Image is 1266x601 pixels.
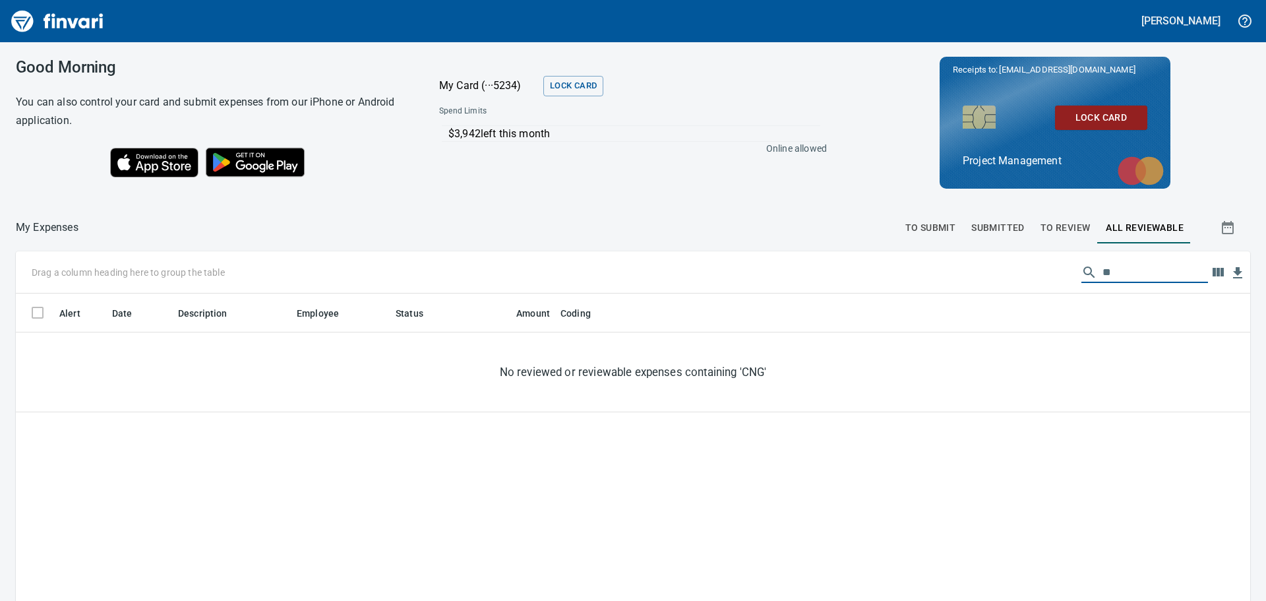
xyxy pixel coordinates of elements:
[953,63,1157,77] p: Receipts to:
[59,305,80,321] span: Alert
[448,126,820,142] p: $3,942 left this month
[560,305,591,321] span: Coding
[110,148,198,177] img: Download on the App Store
[16,93,406,130] h6: You can also control your card and submit expenses from our iPhone or Android application.
[178,305,227,321] span: Description
[1106,220,1184,236] span: All Reviewable
[297,305,339,321] span: Employee
[8,5,107,37] img: Finvari
[178,305,245,321] span: Description
[112,305,150,321] span: Date
[560,305,608,321] span: Coding
[1228,263,1248,283] button: Download table
[516,305,550,321] span: Amount
[550,79,597,94] span: Lock Card
[1111,150,1170,192] img: mastercard.svg
[1040,220,1091,236] span: To Review
[429,142,827,155] p: Online allowed
[112,305,133,321] span: Date
[1138,11,1224,31] button: [PERSON_NAME]
[16,220,78,236] nav: breadcrumb
[32,266,225,279] p: Drag a column heading here to group the table
[1066,110,1137,126] span: Lock Card
[963,153,1147,169] p: Project Management
[905,220,956,236] span: To Submit
[543,76,603,96] button: Lock Card
[971,220,1025,236] span: Submitted
[59,305,98,321] span: Alert
[297,305,356,321] span: Employee
[1055,106,1147,130] button: Lock Card
[198,141,312,184] img: Get it on Google Play
[1208,263,1228,282] button: Choose columns to display
[998,63,1136,76] span: [EMAIL_ADDRESS][DOMAIN_NAME]
[499,305,550,321] span: Amount
[16,58,406,77] h3: Good Morning
[439,105,655,118] span: Spend Limits
[396,305,440,321] span: Status
[439,78,538,94] p: My Card (···5234)
[500,364,767,380] big: No reviewed or reviewable expenses containing 'CNG'
[1208,212,1250,243] button: Show transactions within a particular date range
[16,220,78,236] p: My Expenses
[396,305,423,321] span: Status
[1141,14,1221,28] h5: [PERSON_NAME]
